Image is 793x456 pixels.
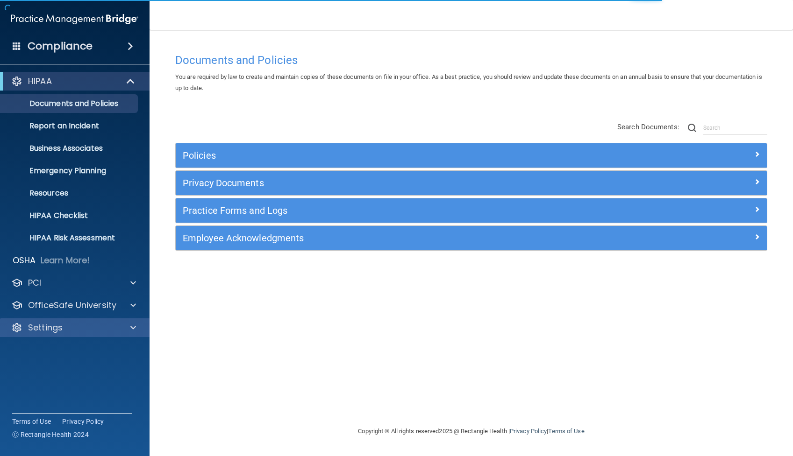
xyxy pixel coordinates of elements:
p: HIPAA Risk Assessment [6,233,134,243]
a: Policies [183,148,760,163]
a: Settings [11,322,136,333]
a: Privacy Policy [510,428,547,435]
p: Business Associates [6,144,134,153]
span: Search Documents: [617,123,679,131]
p: OfficeSafe University [28,300,116,311]
p: OSHA [13,255,36,266]
p: Learn More! [41,255,90,266]
span: You are required by law to create and maintain copies of these documents on file in your office. ... [175,73,762,91]
p: Resources [6,189,134,198]
h4: Compliance [28,40,93,53]
img: ic-search.3b580494.png [688,124,696,132]
div: Copyright © All rights reserved 2025 @ Rectangle Health | | [301,416,642,446]
p: Report an Incident [6,121,134,131]
a: OfficeSafe University [11,300,136,311]
h5: Privacy Documents [183,178,612,188]
a: Terms of Use [12,417,51,426]
p: Settings [28,322,63,333]
h4: Documents and Policies [175,54,767,66]
a: Employee Acknowledgments [183,231,760,246]
h5: Policies [183,150,612,161]
span: Ⓒ Rectangle Health 2024 [12,430,89,439]
p: PCI [28,277,41,288]
a: Privacy Policy [62,417,104,426]
h5: Practice Forms and Logs [183,205,612,216]
input: Search [703,121,767,135]
a: Privacy Documents [183,175,760,190]
a: Terms of Use [548,428,584,435]
p: Emergency Planning [6,166,134,175]
h5: Employee Acknowledgments [183,233,612,243]
img: PMB logo [11,10,138,28]
p: HIPAA Checklist [6,211,134,220]
p: HIPAA [28,76,52,87]
p: Documents and Policies [6,99,134,108]
a: HIPAA [11,76,136,87]
a: Practice Forms and Logs [183,203,760,218]
a: PCI [11,277,136,288]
